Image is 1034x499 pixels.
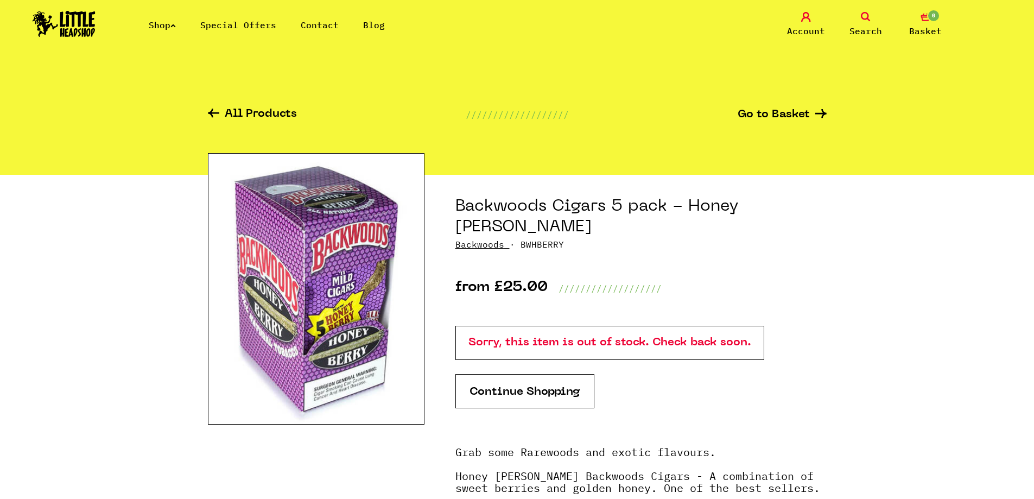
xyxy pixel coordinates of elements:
[455,282,548,295] p: from £25.00
[455,197,827,238] h1: Backwoods Cigars 5 pack - Honey [PERSON_NAME]
[455,374,594,408] a: Continue Shopping
[208,109,297,121] a: All Products
[738,109,827,121] a: Go to Basket
[208,153,424,425] img: Backwoods Cigars 5 pack - Honey berry
[849,24,882,37] span: Search
[33,11,96,37] img: Little Head Shop Logo
[200,20,276,30] a: Special Offers
[455,326,764,360] p: Sorry, this item is out of stock. Check back soon.
[301,20,339,30] a: Contact
[455,445,820,495] strong: Grab some Rarewoods and exotic flavours. Honey [PERSON_NAME] Backwoods Cigars - A combination of ...
[455,238,827,251] p: · BWHBERRY
[149,20,176,30] a: Shop
[898,12,953,37] a: 0 Basket
[909,24,942,37] span: Basket
[559,282,662,295] p: ///////////////////
[839,12,893,37] a: Search
[466,108,569,121] p: ///////////////////
[455,239,504,250] a: Backwoods
[927,9,940,22] span: 0
[363,20,385,30] a: Blog
[787,24,825,37] span: Account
